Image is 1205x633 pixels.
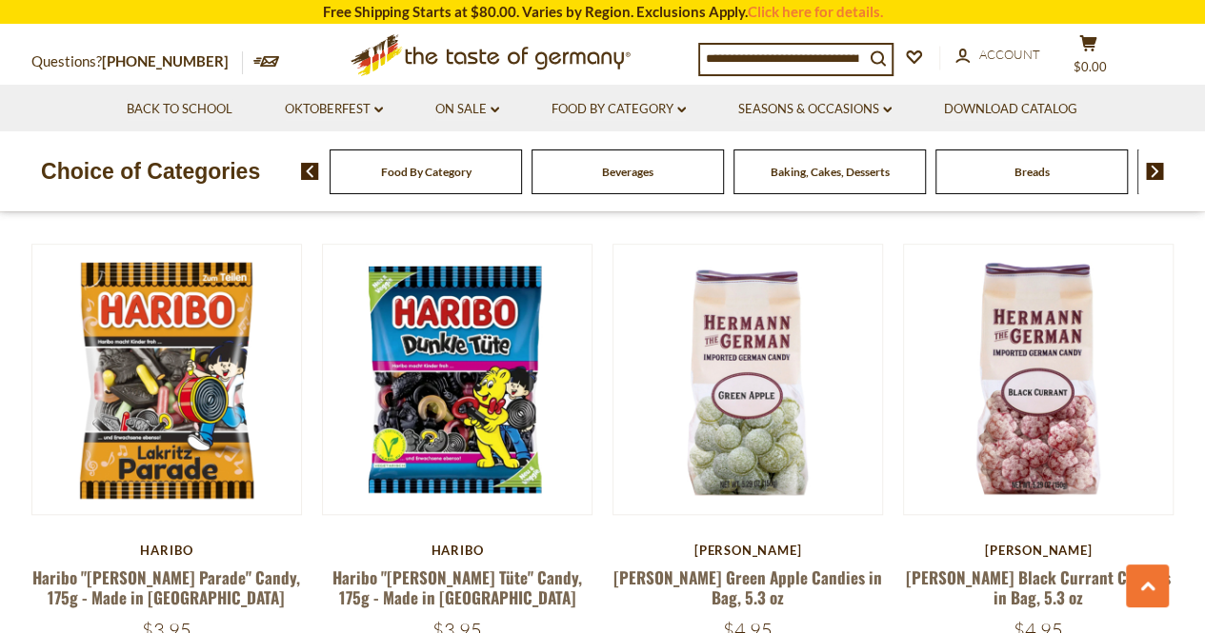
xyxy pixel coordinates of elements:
a: Account [955,45,1040,66]
a: Haribo "[PERSON_NAME] Tüte" Candy, 175g - Made in [GEOGRAPHIC_DATA] [332,565,582,609]
p: Questions? [31,49,243,74]
img: Hermann Bavarian Green Apple Candies in Bag, 5.3 oz [613,245,883,514]
img: Haribo "Dunkle Tüte" Candy, 175g - Made in Germany [323,245,592,514]
a: Back to School [127,99,232,120]
div: Haribo [31,543,303,558]
a: Breads [1014,165,1050,179]
a: Haribo "[PERSON_NAME] Parade" Candy, 175g - Made in [GEOGRAPHIC_DATA] [32,565,300,609]
a: Oktoberfest [285,99,383,120]
span: $0.00 [1074,59,1107,74]
img: Haribo "Lakritz Parade" Candy, 175g - Made in Germany [32,245,302,514]
a: [PHONE_NUMBER] [102,52,229,69]
a: [PERSON_NAME] Green Apple Candies in Bag, 5.3 oz [613,565,882,609]
a: Beverages [602,165,653,179]
span: Account [979,47,1040,62]
a: Click here for details. [748,3,883,20]
a: Baking, Cakes, Desserts [771,165,890,179]
div: [PERSON_NAME] [903,543,1175,558]
img: next arrow [1146,163,1164,180]
div: Haribo [322,543,593,558]
a: Download Catalog [944,99,1077,120]
img: previous arrow [301,163,319,180]
a: Seasons & Occasions [738,99,892,120]
a: Food By Category [552,99,686,120]
a: Food By Category [381,165,472,179]
div: [PERSON_NAME] [613,543,884,558]
button: $0.00 [1060,34,1117,82]
img: Hermann Bavarian Black Currant Candies in Bag, 5.3 oz [904,245,1174,514]
a: On Sale [435,99,499,120]
a: [PERSON_NAME] Black Currant Candies in Bag, 5.3 oz [906,565,1171,609]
